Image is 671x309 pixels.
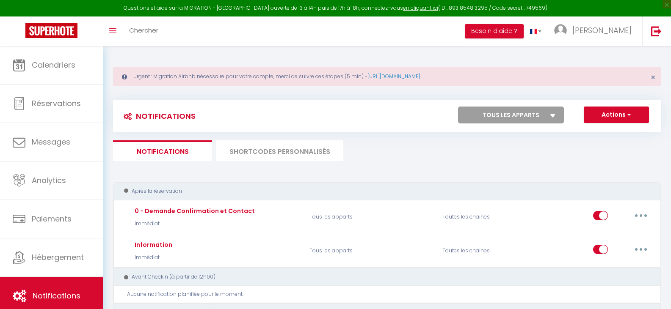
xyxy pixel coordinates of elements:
[32,252,84,263] span: Hébergement
[32,213,72,224] span: Paiements
[129,26,158,35] span: Chercher
[119,107,196,126] h3: Notifications
[304,205,437,229] p: Tous les apparts
[121,273,643,281] div: Avant Checkin (à partir de 12h00)
[113,140,212,161] li: Notifications
[113,67,661,86] div: Urgent : Migration Airbnb nécessaire pour votre compte, merci de suivre ces étapes (5 min) -
[216,140,343,161] li: SHORTCODES PERSONNALISÉS
[32,175,66,186] span: Analytics
[133,220,255,228] p: Immédiat
[584,107,649,123] button: Actions
[33,290,80,301] span: Notifications
[437,205,525,229] div: Toutes les chaines
[554,24,567,37] img: ...
[121,187,643,195] div: Après la réservation
[651,26,662,36] img: logout
[25,23,77,38] img: Super Booking
[32,137,70,147] span: Messages
[133,240,172,249] div: Information
[651,72,655,82] span: ×
[572,25,632,36] span: [PERSON_NAME]
[304,238,437,263] p: Tous les apparts
[133,254,172,262] p: Immédiat
[123,16,165,46] a: Chercher
[403,4,438,11] a: en cliquant ici
[32,60,75,70] span: Calendriers
[367,73,420,80] a: [URL][DOMAIN_NAME]
[133,206,255,216] div: 0 - Demande Confirmation et Contact
[127,290,653,298] div: Aucune notification planifiée pour le moment.
[465,24,524,38] button: Besoin d'aide ?
[32,98,81,109] span: Réservations
[548,16,642,46] a: ... [PERSON_NAME]
[651,74,655,81] button: Close
[635,273,671,309] iframe: LiveChat chat widget
[437,238,525,263] div: Toutes les chaines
